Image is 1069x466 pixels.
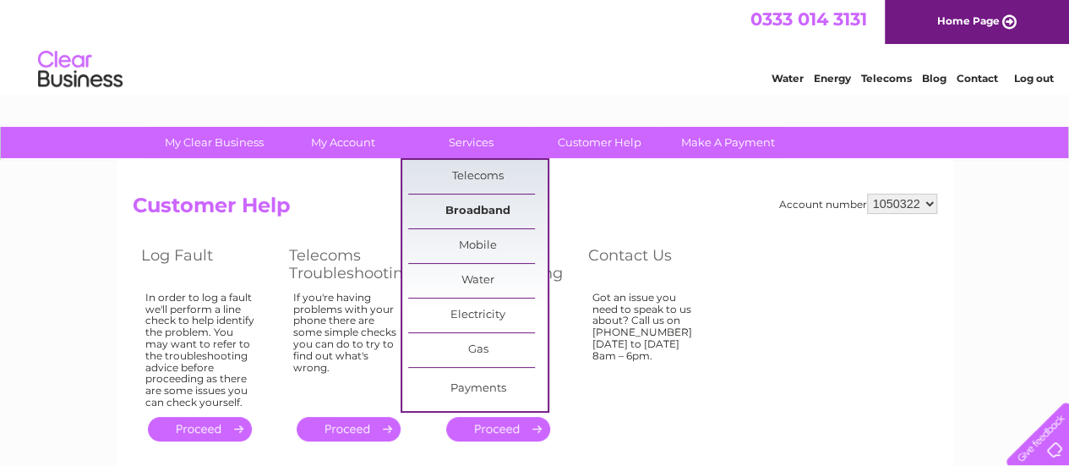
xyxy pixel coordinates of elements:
div: Got an issue you need to speak to us about? Call us on [PHONE_NUMBER] [DATE] to [DATE] 8am – 6pm. [592,292,702,402]
a: . [297,417,401,441]
a: . [446,417,550,441]
th: Telecoms Troubleshooting [281,242,430,287]
a: Contact [957,72,998,85]
a: Gas [408,333,548,367]
a: Services [401,127,541,158]
a: My Account [273,127,412,158]
a: Electricity [408,299,548,332]
a: Telecoms [408,160,548,194]
a: Make A Payment [658,127,798,158]
div: Account number [779,194,937,214]
th: Contact Us [580,242,728,287]
div: In order to log a fault we'll perform a line check to help identify the problem. You may want to ... [145,292,255,408]
a: Telecoms [861,72,912,85]
a: Blog [922,72,946,85]
a: My Clear Business [145,127,284,158]
a: 0333 014 3131 [750,8,867,30]
a: Energy [814,72,851,85]
a: Broadband [408,195,548,228]
a: Log out [1013,72,1053,85]
a: Mobile [408,229,548,263]
a: . [148,417,252,441]
th: Log Fault [133,242,281,287]
a: Customer Help [530,127,669,158]
h2: Customer Help [133,194,937,226]
a: Water [772,72,804,85]
a: Payments [408,372,548,406]
img: logo.png [37,44,123,96]
div: Clear Business is a trading name of Verastar Limited (registered in [GEOGRAPHIC_DATA] No. 3667643... [136,9,935,82]
div: If you're having problems with your phone there are some simple checks you can do to try to find ... [293,292,405,402]
a: Water [408,264,548,298]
